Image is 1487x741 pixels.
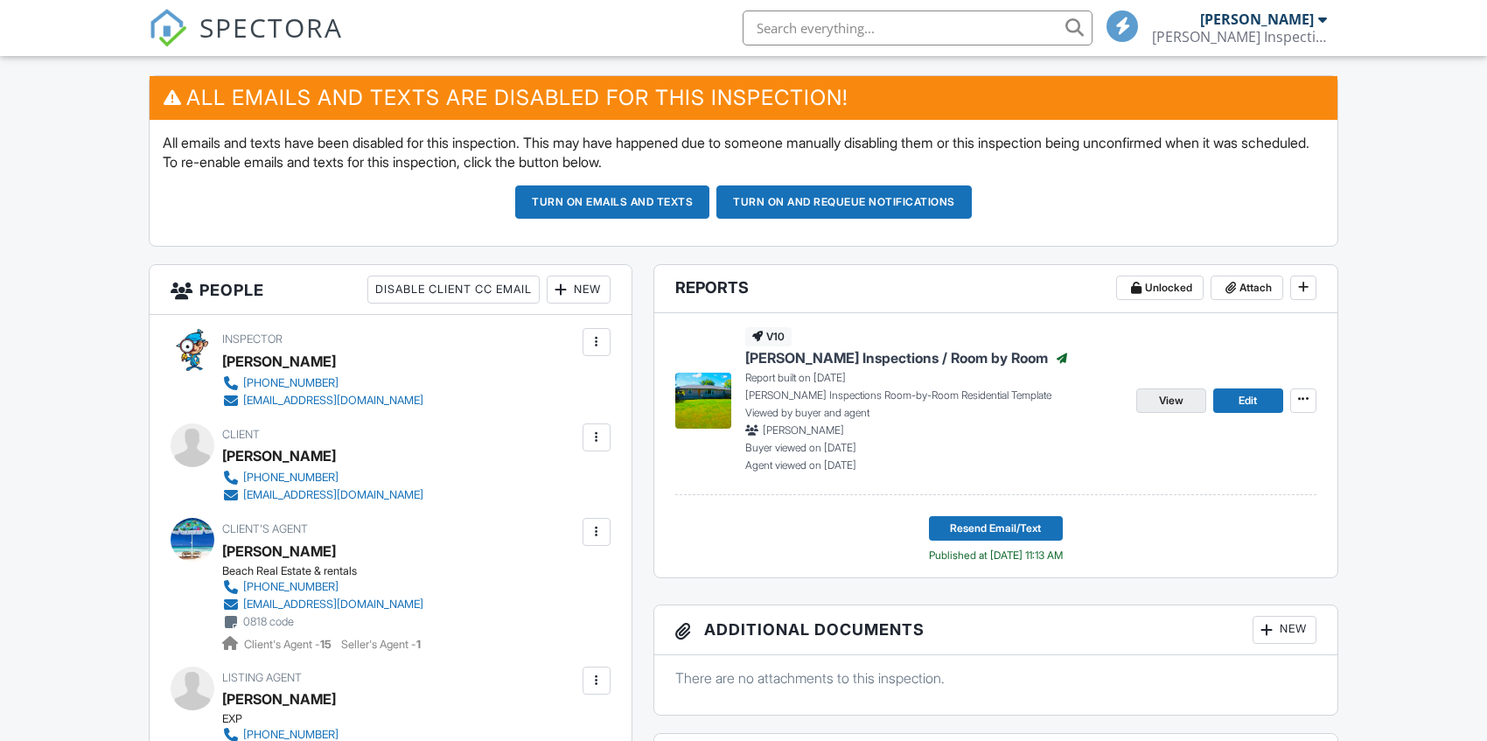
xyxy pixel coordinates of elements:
a: [EMAIL_ADDRESS][DOMAIN_NAME] [222,486,423,504]
div: [PERSON_NAME] [222,443,336,469]
a: [PHONE_NUMBER] [222,578,423,596]
div: [EMAIL_ADDRESS][DOMAIN_NAME] [243,394,423,408]
button: Turn on and Requeue Notifications [716,185,972,219]
span: SPECTORA [199,9,343,45]
span: Client [222,428,260,441]
div: [EMAIL_ADDRESS][DOMAIN_NAME] [243,488,423,502]
a: [PHONE_NUMBER] [222,374,423,392]
div: New [1253,616,1316,644]
div: Beach Real Estate & rentals [222,564,437,578]
span: Listing Agent [222,671,302,684]
div: [PERSON_NAME] [1200,10,1314,28]
strong: 15 [320,638,332,651]
strong: 1 [416,638,421,651]
a: [PERSON_NAME] [222,538,336,564]
img: The Best Home Inspection Software - Spectora [149,9,187,47]
h3: All emails and texts are disabled for this inspection! [150,76,1337,119]
div: [PERSON_NAME] [222,348,336,374]
div: [PHONE_NUMBER] [243,376,339,390]
div: [PHONE_NUMBER] [243,471,339,485]
a: [EMAIL_ADDRESS][DOMAIN_NAME] [222,596,423,613]
input: Search everything... [743,10,1093,45]
div: 0818 code [243,615,294,629]
div: EXP [222,712,592,726]
div: Kloeker Inspections [1152,28,1327,45]
div: New [547,276,611,304]
a: SPECTORA [149,24,343,60]
span: Seller's Agent - [341,638,421,651]
div: [EMAIL_ADDRESS][DOMAIN_NAME] [243,598,423,612]
a: [PHONE_NUMBER] [222,469,423,486]
p: All emails and texts have been disabled for this inspection. This may have happened due to someon... [163,133,1324,172]
span: Client's Agent - [244,638,334,651]
a: [PERSON_NAME] [222,686,336,712]
span: Client's Agent [222,522,308,535]
p: There are no attachments to this inspection. [675,668,1316,688]
div: Disable Client CC Email [367,276,540,304]
button: Turn on emails and texts [515,185,709,219]
a: [EMAIL_ADDRESS][DOMAIN_NAME] [222,392,423,409]
div: [PHONE_NUMBER] [243,580,339,594]
h3: People [150,265,632,315]
h3: Additional Documents [654,605,1337,655]
span: Inspector [222,332,283,346]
